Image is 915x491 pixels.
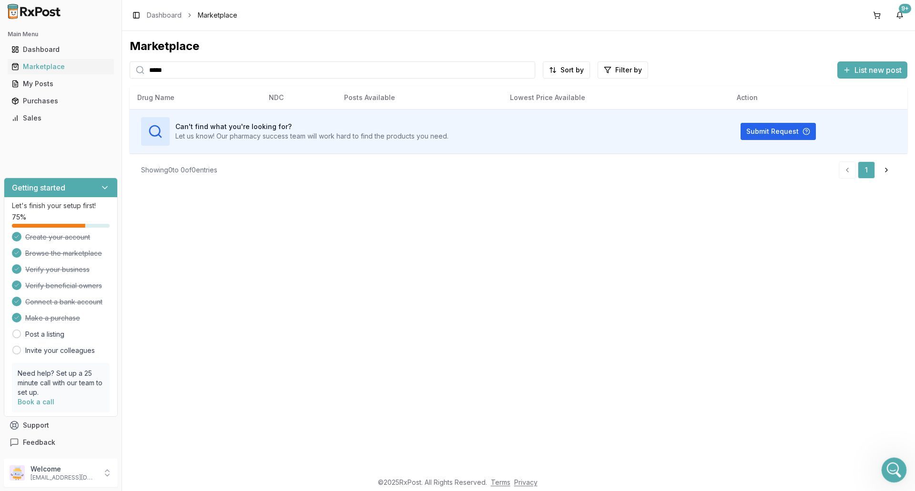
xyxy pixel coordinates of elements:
[11,79,110,89] div: My Posts
[8,166,183,213] div: Manuel says…
[130,86,261,109] th: Drug Name
[46,5,108,12] h1: [PERSON_NAME]
[4,434,118,451] button: Feedback
[25,281,102,291] span: Verify beneficial owners
[8,100,183,137] div: Manuel says…
[8,30,114,38] h2: Main Menu
[15,65,149,93] div: Ill also add to list i am getting response for [MEDICAL_DATA] and trelegy right now
[839,161,896,179] nav: pagination
[167,4,184,21] div: Close
[8,59,183,100] div: Manuel says…
[615,65,642,75] span: Filter by
[741,123,816,140] button: Submit Request
[837,61,907,79] button: List new post
[34,244,183,274] div: are you ever able to find [MEDICAL_DATA]?
[8,281,156,311] div: I have a pharmacy who just posted some 0.25mg
[837,66,907,76] a: List new post
[8,41,114,58] a: Dashboard
[87,137,183,158] div: great please had to cart
[892,8,907,23] button: 9+
[95,143,175,152] div: great please had to cart
[10,465,25,481] img: User avatar
[6,4,24,22] button: go back
[8,58,114,75] a: Marketplace
[163,308,179,323] button: Send a message…
[25,330,64,339] a: Post a listing
[42,219,175,237] div: ok let me know about the mounjaro please
[514,478,538,486] a: Privacy
[261,86,336,109] th: NDC
[8,75,114,92] a: My Posts
[15,105,149,124] div: was able to find [MEDICAL_DATA] ($1350) and trelegy($600 each)
[27,5,42,20] img: Profile image for Manuel
[30,474,97,481] p: [EMAIL_ADDRESS][DOMAIN_NAME]
[882,458,907,483] iframe: Intercom live chat
[12,212,26,222] span: 75 %
[8,137,183,166] div: JEFFREY says…
[147,10,237,20] nav: breadcrumb
[198,10,237,20] span: Marketplace
[4,417,118,434] button: Support
[854,64,902,76] span: List new post
[4,59,118,74] button: Marketplace
[175,131,448,141] p: Let us know! Our pharmacy success team will work hard to find the products you need.
[30,312,38,320] button: Gif picker
[4,110,118,126] button: Sales
[4,4,65,19] img: RxPost Logo
[25,265,90,274] span: Verify your business
[42,250,175,268] div: are you ever able to find [MEDICAL_DATA]?
[877,161,896,179] a: Go to next page
[12,182,65,193] h3: Getting started
[25,249,102,258] span: Browse the marketplace
[543,61,590,79] button: Sort by
[8,59,156,99] div: Ill also add to list i am getting response for [MEDICAL_DATA] and trelegy right now
[8,31,183,60] div: JEFFREY says…
[45,312,53,320] button: Upload attachment
[130,39,907,54] div: Marketplace
[598,61,648,79] button: Filter by
[8,100,156,130] div: was able to find [MEDICAL_DATA] ($1350) and trelegy($600 each)
[4,42,118,57] button: Dashboard
[8,244,183,281] div: JEFFREY says…
[8,281,183,312] div: Manuel says…
[4,76,118,91] button: My Posts
[175,122,448,131] h3: Can't find what you're looking for?
[8,292,183,308] textarea: Message…
[15,287,149,306] div: I have a pharmacy who just posted some 0.25mg
[8,92,114,110] a: Purchases
[15,312,22,320] button: Emoji picker
[8,213,183,244] div: JEFFREY says…
[25,232,90,242] span: Create your account
[30,464,97,474] p: Welcome
[12,201,110,210] p: Let's finish your setup first!
[34,213,183,243] div: ok let me know about the mounjaro please
[11,96,110,106] div: Purchases
[23,438,55,447] span: Feedback
[18,398,54,406] a: Book a call
[4,93,118,109] button: Purchases
[560,65,584,75] span: Sort by
[15,171,149,200] div: Should be in your cart! [PERSON_NAME] might not have until [DATE]
[491,478,510,486] a: Terms
[147,10,182,20] a: Dashboard
[729,86,907,109] th: Action
[8,166,156,205] div: Should be in your cart! [PERSON_NAME] might not have until [DATE]
[11,113,110,123] div: Sales
[18,369,104,397] p: Need help? Set up a 25 minute call with our team to set up.
[77,31,183,52] div: Mounjaro 10 Mg/0.5 Ml Pen
[141,165,217,175] div: Showing 0 to 0 of 0 entries
[8,110,114,127] a: Sales
[25,346,95,355] a: Invite your colleagues
[11,45,110,54] div: Dashboard
[25,313,80,323] span: Make a purchase
[502,86,729,109] th: Lowest Price Available
[858,161,875,179] a: 1
[11,62,110,71] div: Marketplace
[149,4,167,22] button: Home
[336,86,502,109] th: Posts Available
[899,4,911,13] div: 9+
[25,297,102,307] span: Connect a bank account
[46,12,65,21] p: Active
[85,37,175,46] div: Mounjaro 10 Mg/0.5 Ml Pen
